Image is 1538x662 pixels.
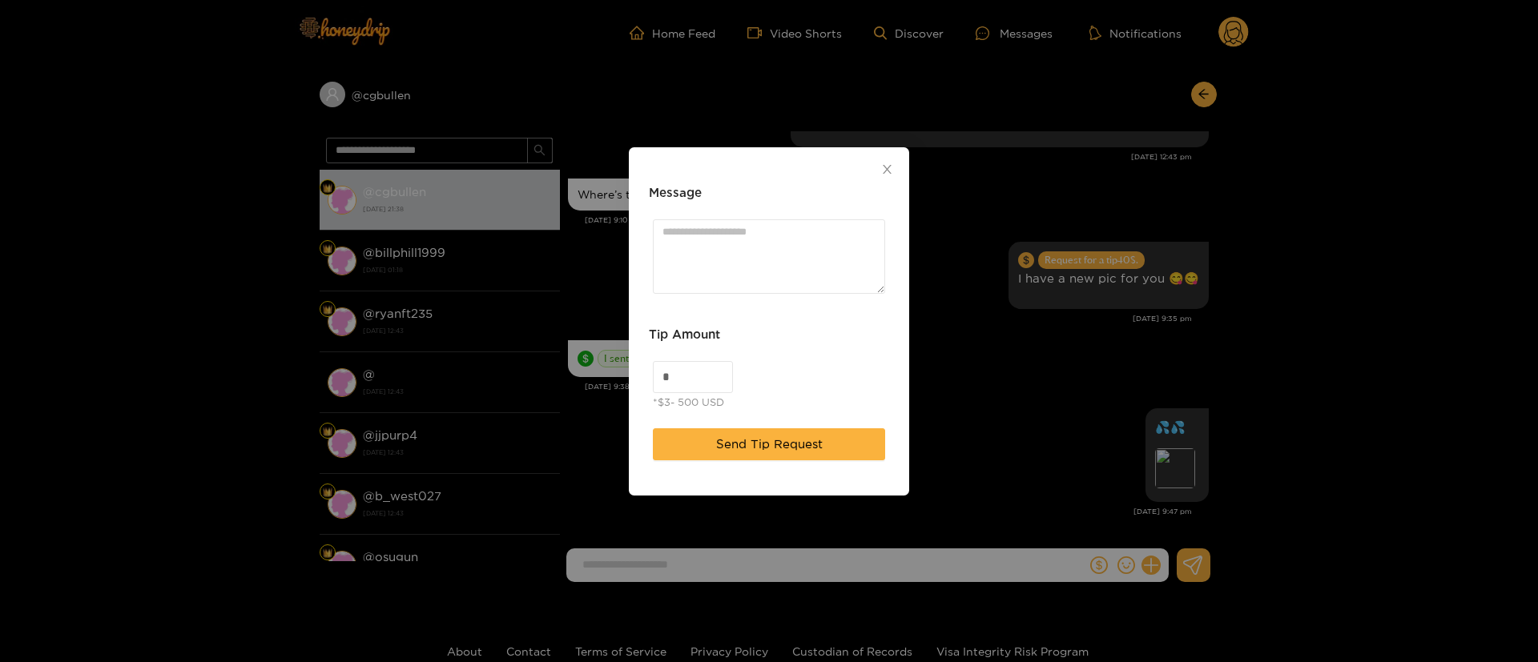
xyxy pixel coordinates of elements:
[649,183,702,203] h3: Message
[649,325,720,344] h3: Tip Amount
[716,435,823,454] span: Send Tip Request
[881,163,893,175] span: close
[653,394,724,410] div: *$3- 500 USD
[864,147,909,192] button: Close
[653,428,885,460] button: Send Tip Request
